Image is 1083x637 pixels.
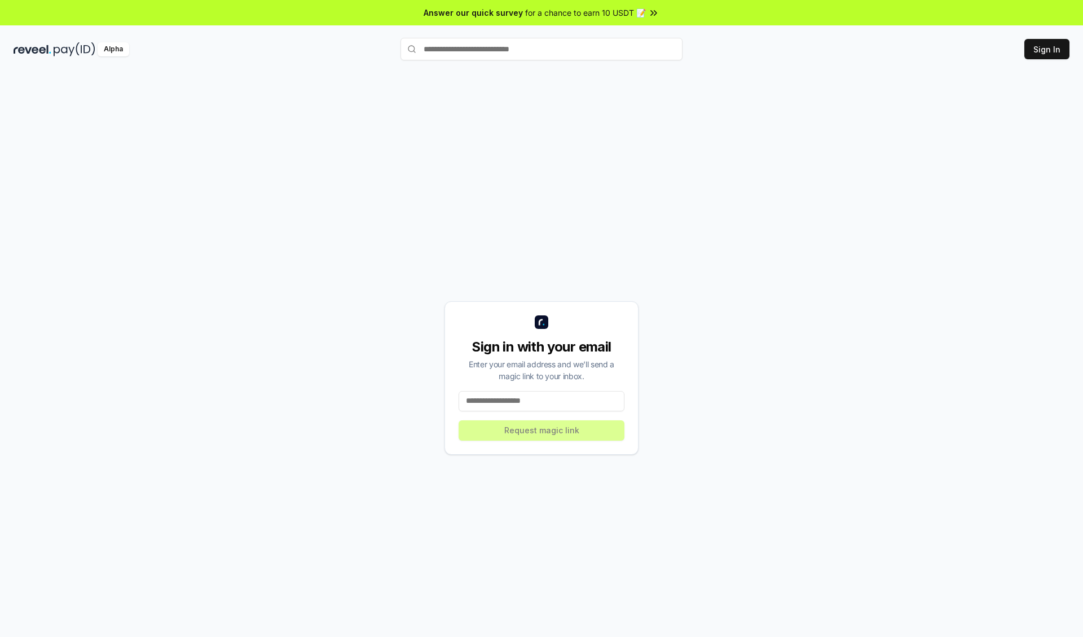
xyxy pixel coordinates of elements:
img: reveel_dark [14,42,51,56]
span: Answer our quick survey [424,7,523,19]
span: for a chance to earn 10 USDT 📝 [525,7,646,19]
div: Enter your email address and we’ll send a magic link to your inbox. [459,358,624,382]
div: Alpha [98,42,129,56]
div: Sign in with your email [459,338,624,356]
button: Sign In [1024,39,1069,59]
img: logo_small [535,315,548,329]
img: pay_id [54,42,95,56]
